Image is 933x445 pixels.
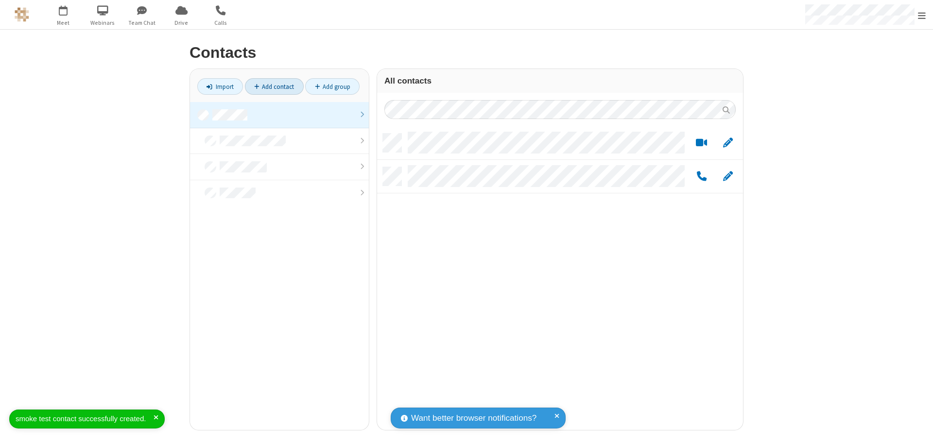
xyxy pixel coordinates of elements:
img: QA Selenium DO NOT DELETE OR CHANGE [15,7,29,22]
span: Webinars [85,18,121,27]
div: grid [377,126,743,430]
span: Meet [45,18,82,27]
button: Edit [718,171,737,183]
button: Call by phone [692,171,711,183]
span: Team Chat [124,18,160,27]
h2: Contacts [190,44,743,61]
div: smoke test contact successfully created. [16,413,154,425]
span: Want better browser notifications? [411,412,536,425]
span: Calls [203,18,239,27]
iframe: Chat [909,420,926,438]
h3: All contacts [384,76,736,86]
button: Start a video meeting [692,137,711,149]
button: Edit [718,137,737,149]
a: Add contact [245,78,304,95]
span: Drive [163,18,200,27]
a: Add group [305,78,360,95]
a: Import [197,78,243,95]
